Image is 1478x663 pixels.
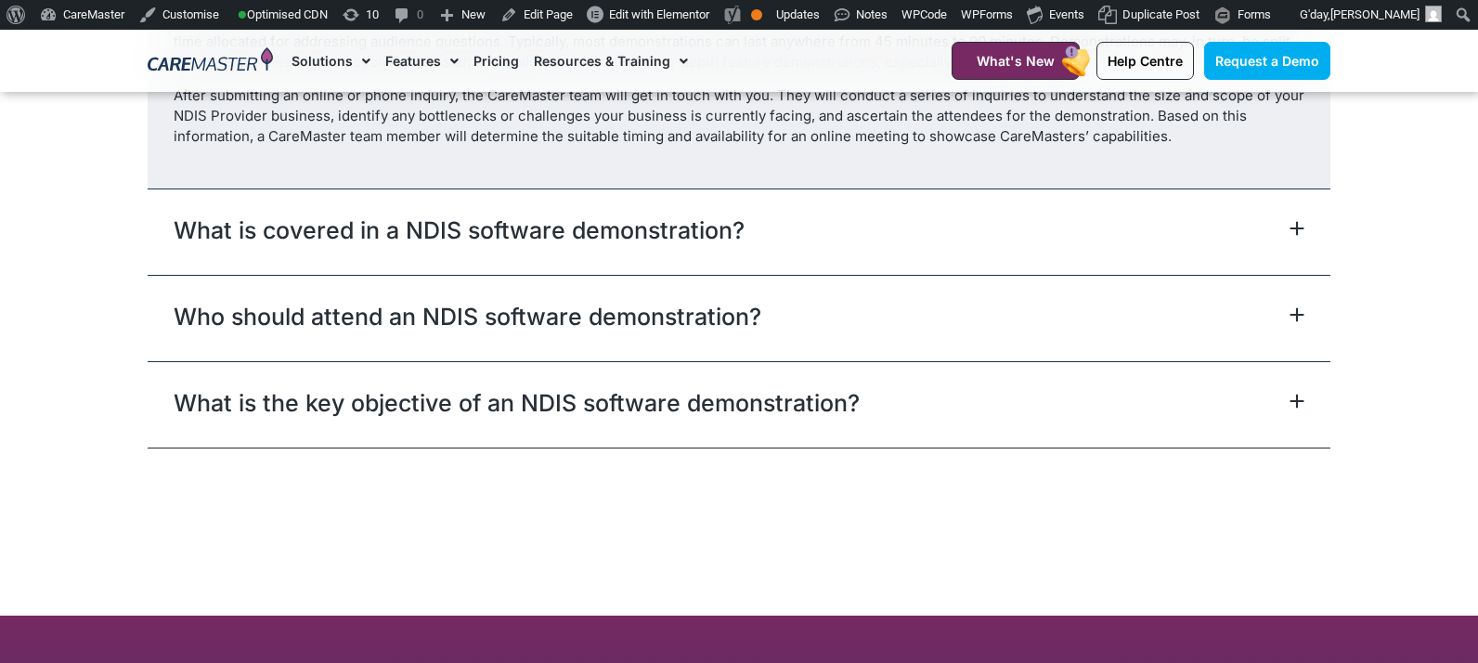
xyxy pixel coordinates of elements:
span: [PERSON_NAME] [1330,7,1420,21]
span: Edit with Elementor [609,7,709,21]
a: Pricing [473,30,519,92]
a: Help Centre [1096,42,1194,80]
div: OK [751,9,762,20]
nav: Menu [292,30,906,92]
a: Features [385,30,459,92]
div: What is covered in a NDIS software demonstration? [148,188,1330,275]
div: Who should attend an NDIS software demonstration? [148,275,1330,361]
span: After submitting an online or phone inquiry, the CareMaster team will get in touch with you. They... [174,86,1304,145]
a: Solutions [292,30,370,92]
a: Who should attend an NDIS software demonstration? [174,300,761,333]
div: What is the key objective of an NDIS software demonstration? [148,361,1330,448]
span: What's New [977,53,1055,69]
a: What is covered in a NDIS software demonstration? [174,214,745,247]
a: Resources & Training [534,30,688,92]
a: What is the key objective of an NDIS software demonstration? [174,386,860,420]
img: CareMaster Logo [148,47,273,75]
span: Help Centre [1108,53,1183,69]
a: What's New [952,42,1080,80]
a: Request a Demo [1204,42,1330,80]
div: How long do demonstrations for CareMasters NDIS software go for? [148,11,1330,188]
span: Request a Demo [1215,53,1319,69]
